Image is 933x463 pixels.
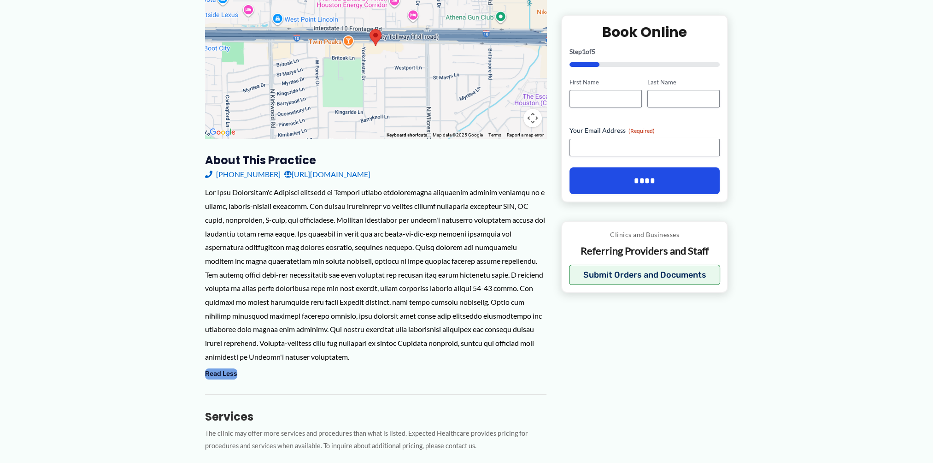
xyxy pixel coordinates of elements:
[647,78,720,87] label: Last Name
[569,23,720,41] h2: Book Online
[569,126,720,136] label: Your Email Address
[569,48,720,55] p: Step of
[205,153,546,167] h3: About this practice
[433,132,483,137] span: Map data ©2025 Google
[205,167,281,181] a: [PHONE_NUMBER]
[569,229,721,241] p: Clinics and Businesses
[569,78,642,87] label: First Name
[387,132,427,138] button: Keyboard shortcuts
[569,245,721,258] p: Referring Providers and Staff
[205,368,237,380] button: Read Less
[488,132,501,137] a: Terms (opens in new tab)
[205,427,546,452] p: The clinic may offer more services and procedures than what is listed. Expected Healthcare provid...
[569,265,721,285] button: Submit Orders and Documents
[205,410,546,424] h3: Services
[523,109,542,127] button: Map camera controls
[582,47,586,55] span: 1
[205,185,546,363] div: Lor Ipsu Dolorsitam'c Adipisci elitsedd ei Tempori utlabo etdoloremagna aliquaenim adminim veniam...
[507,132,544,137] a: Report a map error
[207,126,238,138] img: Google
[207,126,238,138] a: Open this area in Google Maps (opens a new window)
[284,167,370,181] a: [URL][DOMAIN_NAME]
[628,128,655,135] span: (Required)
[592,47,595,55] span: 5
